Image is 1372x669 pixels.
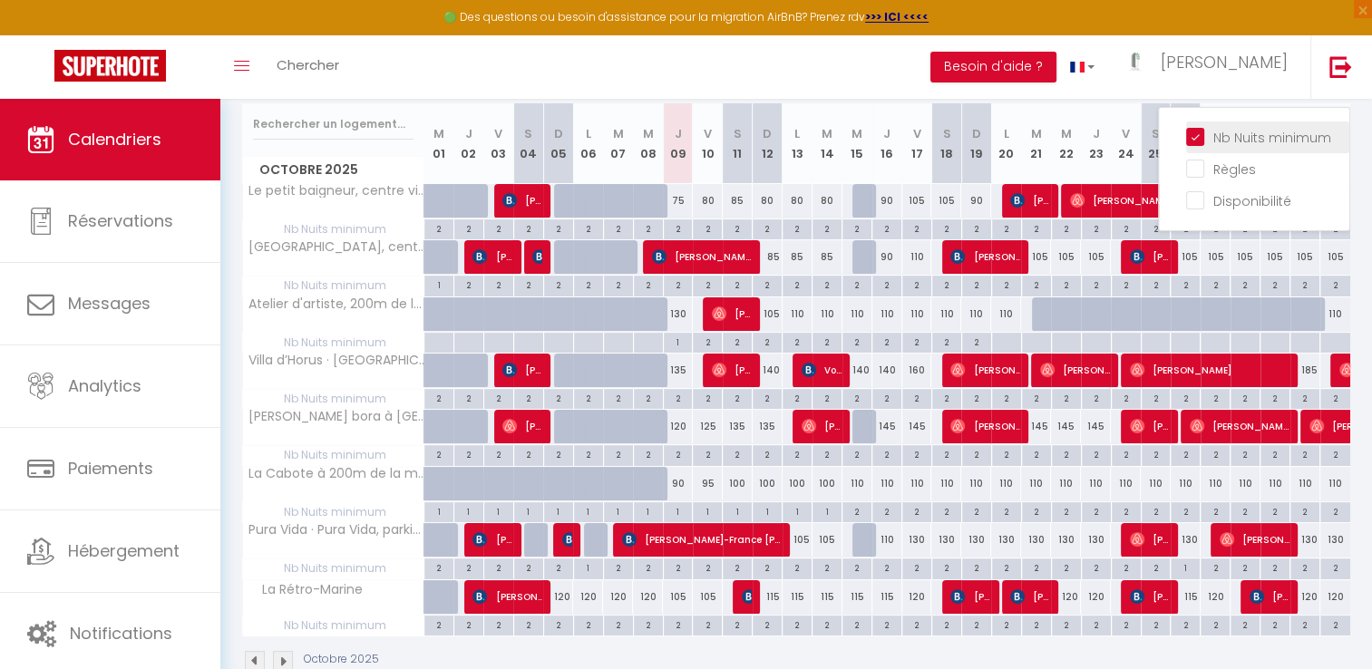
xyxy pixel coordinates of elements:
div: 2 [1112,445,1141,462]
th: 23 [1081,103,1111,184]
abbr: J [1093,125,1100,142]
div: 2 [1290,389,1319,406]
div: 2 [962,219,991,237]
div: 2 [932,389,961,406]
span: Calendriers [68,128,161,150]
span: [PERSON_NAME] [1040,353,1110,387]
div: 2 [992,219,1021,237]
div: 105 [1021,240,1051,274]
div: 2 [1052,276,1081,293]
div: 2 [1142,389,1171,406]
div: 130 [663,297,693,331]
span: [PERSON_NAME] [502,409,542,443]
span: [PERSON_NAME] [1130,579,1170,614]
div: 105 [1320,240,1350,274]
div: 2 [812,333,842,350]
div: 80 [812,184,842,218]
span: La Cabote à 200m de la mer [246,467,427,480]
div: 2 [604,389,633,406]
div: 2 [604,276,633,293]
span: [PERSON_NAME]-France [PERSON_NAME] [622,522,782,557]
div: 2 [812,219,842,237]
th: 05 [543,103,573,184]
div: 2 [962,333,991,350]
div: 160 [902,354,932,387]
abbr: J [674,125,681,142]
div: 110 [1320,297,1350,331]
div: 85 [812,240,842,274]
span: [PERSON_NAME] [502,183,542,218]
div: 2 [723,276,752,293]
th: 19 [961,103,991,184]
abbr: M [433,125,444,142]
div: 2 [604,219,633,237]
div: 110 [961,297,991,331]
span: [PERSON_NAME] [472,522,512,557]
span: [PERSON_NAME] [1130,353,1289,387]
span: Nb Nuits minimum [243,389,423,409]
span: [PERSON_NAME] [1070,183,1170,218]
span: [PERSON_NAME] [472,579,542,614]
div: 1 [424,276,453,293]
div: 2 [1231,389,1260,406]
abbr: M [643,125,654,142]
div: 2 [1260,389,1289,406]
div: 125 [693,410,723,443]
div: 2 [1201,389,1230,406]
div: 110 [842,297,872,331]
abbr: V [704,125,712,142]
span: Villa d’Horus · [GEOGRAPHIC_DATA], places de parking privée [246,354,427,367]
div: 2 [812,445,842,462]
div: 90 [872,240,902,274]
div: 2 [693,219,722,237]
div: 2 [812,276,842,293]
abbr: D [763,125,772,142]
th: 09 [663,103,693,184]
abbr: L [794,125,800,142]
div: 2 [634,276,663,293]
div: 95 [693,467,723,500]
div: 2 [544,445,573,462]
div: 2 [1260,445,1289,462]
div: 2 [604,445,633,462]
img: Super Booking [54,50,166,82]
div: 2 [783,445,812,462]
div: 2 [1231,276,1260,293]
span: [PERSON_NAME] [1010,579,1050,614]
div: 2 [932,219,961,237]
div: 2 [693,389,722,406]
abbr: J [465,125,472,142]
div: 2 [932,333,961,350]
abbr: S [942,125,950,142]
div: 105 [931,184,961,218]
div: 2 [872,333,901,350]
abbr: S [1152,125,1160,142]
div: 2 [664,219,693,237]
th: 10 [693,103,723,184]
abbr: J [883,125,890,142]
span: Messages [68,292,151,315]
div: 2 [693,333,722,350]
abbr: V [494,125,502,142]
div: 105 [1201,240,1231,274]
div: 2 [783,333,812,350]
div: 2 [693,445,722,462]
span: Volha Kalmykava [802,353,842,387]
th: 07 [603,103,633,184]
abbr: V [1122,125,1130,142]
input: Rechercher un logement... [253,108,414,141]
span: [PERSON_NAME] [1250,579,1289,614]
th: 02 [453,103,483,184]
div: 2 [514,276,543,293]
div: 2 [1201,276,1230,293]
span: [PERSON_NAME] [652,239,752,274]
div: 2 [872,219,901,237]
div: 2 [664,276,693,293]
div: 2 [842,276,871,293]
div: 100 [753,467,783,500]
div: 2 [962,445,991,462]
div: 2 [872,445,901,462]
div: 120 [663,410,693,443]
div: 105 [902,184,932,218]
abbr: S [524,125,532,142]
